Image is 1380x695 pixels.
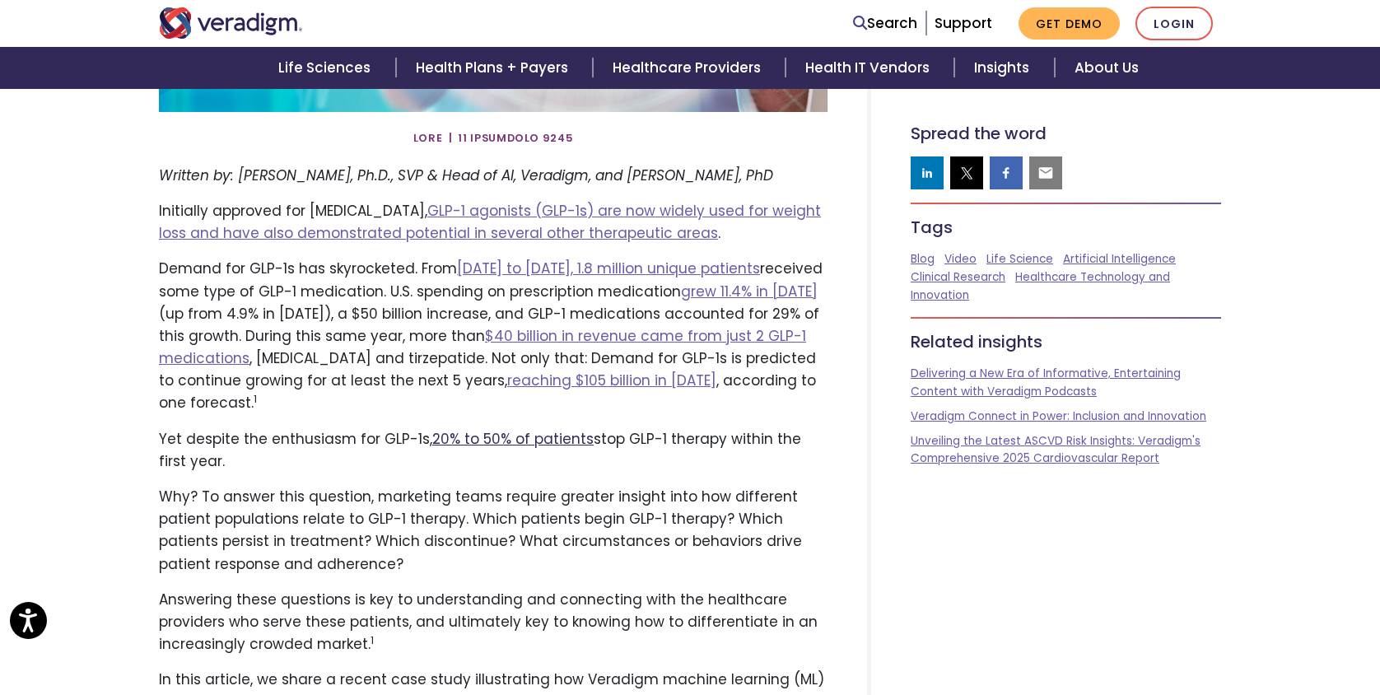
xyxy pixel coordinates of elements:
[1063,251,1176,267] a: Artificial Intelligence
[911,408,1206,424] a: Veradigm Connect in Power: Inclusion and Innovation
[919,165,935,181] img: linkedin sharing button
[396,47,593,89] a: Health Plans + Payers
[786,47,954,89] a: Health IT Vendors
[457,259,760,278] a: [DATE] to [DATE], 1.8 million unique patients
[507,371,716,390] a: reaching $105 billion in [DATE]
[944,251,977,267] a: Video
[1135,7,1213,40] a: Login
[911,332,1221,352] h5: Related insights
[1055,47,1159,89] a: About Us
[413,125,574,152] span: Lore | 11 Ipsumdolo 9245
[254,392,257,406] sup: 1
[986,251,1053,267] a: Life Science
[593,47,786,89] a: Healthcare Providers
[911,217,1221,237] h5: Tags
[911,366,1181,399] a: Delivering a New Era of Informative, Entertaining Content with Veradigm Podcasts
[159,201,821,243] a: GLP-1 agonists (GLP-1s) are now widely used for weight loss and have also demonstrated potential ...
[259,47,395,89] a: Life Sciences
[159,258,828,414] p: Demand for GLP-1s has skyrocketed. From received some type of GLP-1 medication. U.S. spending on ...
[954,47,1054,89] a: Insights
[159,166,773,185] em: Written by: [PERSON_NAME], Ph.D., SVP & Head of AI, Veradigm, and [PERSON_NAME], PhD
[935,13,992,33] a: Support
[1019,7,1120,40] a: Get Demo
[911,269,1005,285] a: Clinical Research
[1037,165,1054,181] img: email sharing button
[911,251,935,267] a: Blog
[432,429,594,449] a: 20% to 50% of patients
[159,589,828,656] p: Answering these questions is key to understanding and connecting with the healthcare providers wh...
[159,486,828,576] p: Why? To answer this question, marketing teams require greater insight into how different patient ...
[853,12,917,35] a: Search
[681,282,818,301] a: grew 11.4% in [DATE]
[911,269,1170,303] a: Healthcare Technology and Innovation
[159,200,828,245] p: Initially approved for [MEDICAL_DATA], .
[159,7,303,39] img: Veradigm logo
[911,124,1221,143] h5: Spread the word
[371,633,374,647] sup: 1
[958,165,975,181] img: twitter sharing button
[998,165,1014,181] img: facebook sharing button
[911,433,1201,467] a: Unveiling the Latest ASCVD Risk Insights: Veradigm's Comprehensive 2025 Cardiovascular Report
[159,428,828,473] p: Yet despite the enthusiasm for GLP-1s, stop GLP-1 therapy within the first year.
